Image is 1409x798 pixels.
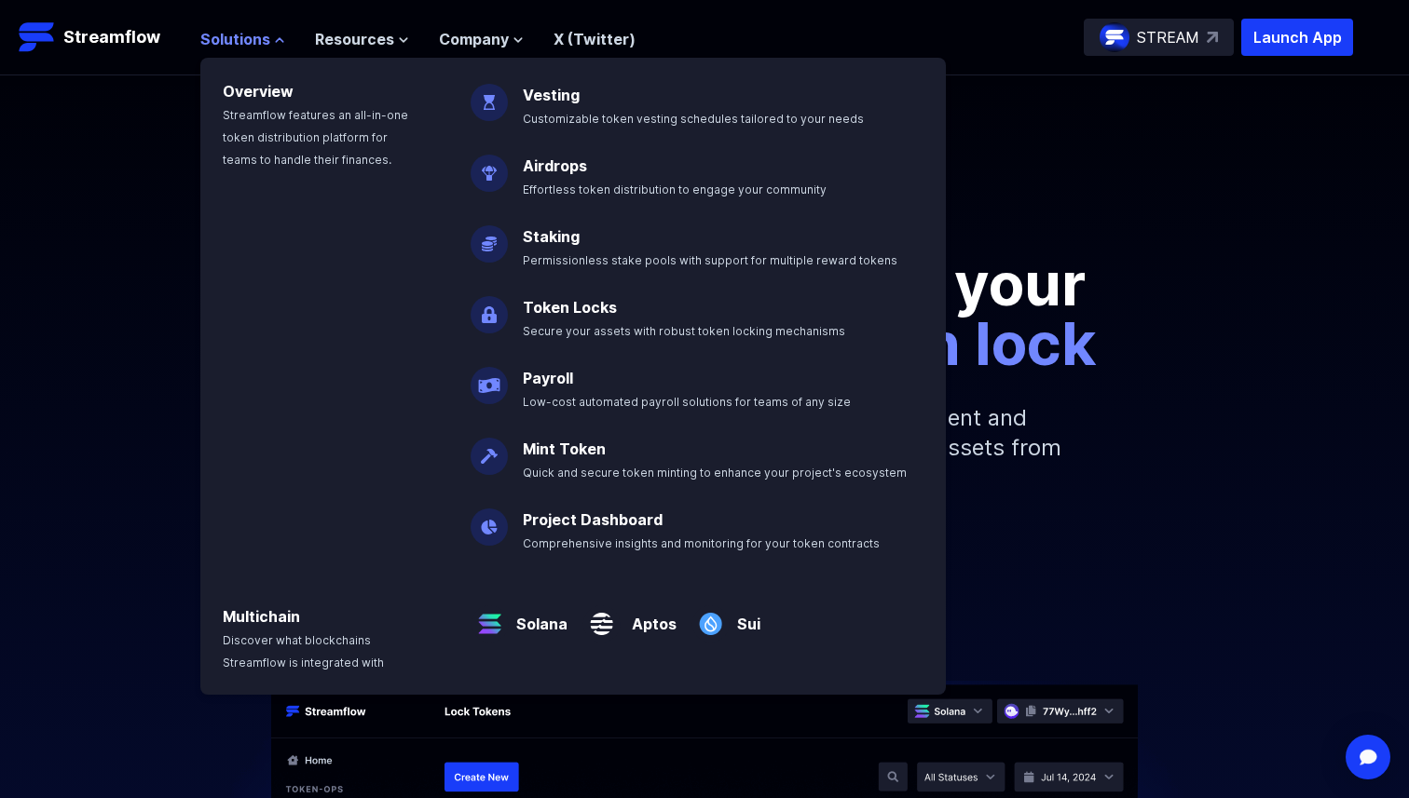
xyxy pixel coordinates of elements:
a: Payroll [523,369,573,387]
span: Secure your assets with robust token locking mechanisms [523,324,845,338]
a: Staking [523,227,580,246]
span: Permissionless stake pools with support for multiple reward tokens [523,253,897,267]
span: Solutions [200,28,270,50]
a: Sui [730,598,760,635]
img: Solana [471,590,509,642]
a: Aptos [621,598,677,635]
button: Company [439,28,524,50]
span: token lock [796,307,1097,379]
a: Multichain [223,607,300,626]
button: Resources [315,28,409,50]
span: Customizable token vesting schedules tailored to your needs [523,112,864,126]
span: Company [439,28,509,50]
a: STREAM [1084,19,1234,56]
button: Solutions [200,28,285,50]
img: Mint Token [471,423,508,475]
img: Vesting [471,69,508,121]
img: streamflow-logo-circle.png [1100,22,1129,52]
span: Effortless token distribution to engage your community [523,183,827,196]
p: STREAM [1137,26,1199,48]
img: Aptos [582,590,621,642]
a: Solana [509,598,568,635]
img: Project Dashboard [471,494,508,546]
a: Overview [223,82,294,101]
div: Open Intercom Messenger [1346,735,1390,779]
a: Project Dashboard [523,510,663,529]
button: Launch App [1241,19,1353,56]
a: Vesting [523,86,580,104]
a: Token Locks [523,298,617,317]
span: Low-cost automated payroll solutions for teams of any size [523,395,851,409]
img: Streamflow Logo [19,19,56,56]
span: Streamflow features an all-in-one token distribution platform for teams to handle their finances. [223,108,408,167]
a: Streamflow [19,19,182,56]
a: Airdrops [523,156,587,175]
span: Comprehensive insights and monitoring for your token contracts [523,536,880,550]
span: Resources [315,28,394,50]
img: Staking [471,210,508,263]
img: Token Locks [471,281,508,333]
span: Discover what blockchains Streamflow is integrated with [223,633,384,670]
a: Mint Token [523,440,606,458]
img: top-right-arrow.svg [1207,32,1218,43]
a: X (Twitter) [554,30,636,48]
span: Quick and secure token minting to enhance your project's ecosystem [523,466,907,480]
p: Streamflow [63,24,160,50]
img: Payroll [471,352,508,404]
img: Sui [691,590,730,642]
p: Secure your crypto assets [188,195,1221,224]
img: Airdrops [471,140,508,192]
